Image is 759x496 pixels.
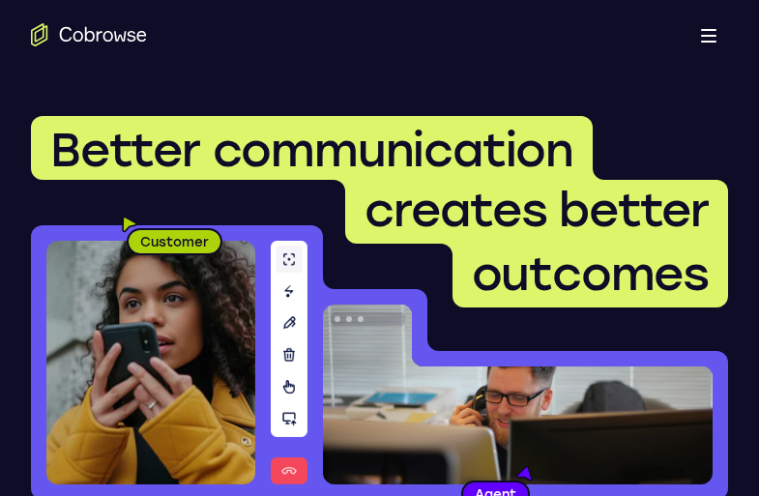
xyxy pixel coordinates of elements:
span: creates better [365,182,709,238]
span: outcomes [472,246,709,302]
a: Go to the home page [31,23,147,46]
img: A series of tools used in co-browsing sessions [271,241,308,484]
img: A customer support agent talking on the phone [323,305,713,484]
img: A customer holding their phone [46,241,255,484]
span: Better communication [50,122,573,178]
